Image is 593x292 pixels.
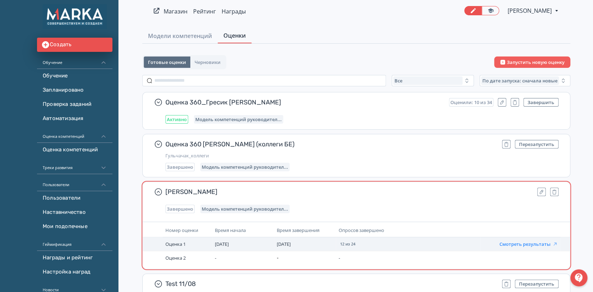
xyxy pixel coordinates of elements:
button: Создать [37,38,112,52]
span: Все [395,78,402,83]
span: Модель компетенций руководителя (Митрофанова Гульчачак) [202,206,288,212]
span: Опросов завершено [339,227,384,233]
span: Оценки [223,31,246,40]
div: Пользователи [37,174,112,191]
a: Оценка компетенций [37,143,112,157]
span: Модель компетенций руководителя_Гресик Михаил [195,117,282,122]
a: Проверка заданий [37,97,112,112]
a: Награды [222,7,246,15]
span: Оценка 360_Гресик [PERSON_NAME] [165,98,443,107]
span: [PERSON_NAME] [165,188,531,196]
span: Оценка 1 [165,241,186,247]
button: Перезапустить [515,140,558,148]
span: [DATE] [215,241,229,247]
span: - [339,255,340,261]
a: Пользователи [37,191,112,205]
img: https://files.teachbase.ru/system/account/50582/logo/medium-f5c71650e90bff48e038c85a25739627.png [43,4,107,29]
span: Завершено [167,164,193,170]
span: Готовые оценки [148,59,186,65]
span: Модели компетенций [148,32,212,40]
button: Перезапустить [515,280,558,288]
button: Готовые оценки [144,56,190,68]
a: Магазин [164,7,187,15]
a: Награды и рейтинг [37,251,112,265]
a: Рейтинг [193,7,216,15]
a: Автоматизация [37,112,112,126]
span: - [215,255,216,261]
span: Завершено [167,206,193,212]
div: Обучение [37,52,112,69]
button: Завершить [523,98,558,107]
div: Треки развития [37,157,112,174]
span: Оценили: 10 из 34 [450,99,492,105]
div: Геймификация [37,234,112,251]
button: Черновики [190,56,225,68]
a: Наставничество [37,205,112,220]
span: Сергей Рогожин [508,6,553,15]
a: Обучение [37,69,112,83]
button: По дате запуска: сначала новые [480,75,570,86]
span: Модель компетенций руководителя (Митрофанова Гульчачак) [202,164,288,170]
span: Test 11/08 [165,280,496,288]
span: Оценка 2 [165,255,186,261]
span: Активно [167,117,187,122]
span: Оценка 360 [PERSON_NAME] (коллеги БЕ) [165,140,496,148]
button: Смотреть результаты [499,241,558,247]
span: Номер оценки [165,227,198,233]
span: [DATE] [277,241,291,247]
a: Мои подопечные [37,220,112,234]
span: Время завершения [277,227,319,233]
td: - [274,251,336,265]
button: Все [392,75,474,86]
span: 12 из 24 [340,242,355,246]
div: Оценка компетенций [37,126,112,143]
span: Черновики [195,59,221,65]
span: Гульчачак_коллеги [165,153,558,158]
span: По дате запуска: сначала новые [482,78,557,83]
a: Настройка наград [37,265,112,279]
span: Время начала [215,227,246,233]
a: Переключиться в режим ученика [482,6,499,15]
a: Запланировано [37,83,112,97]
button: Запустить новую оценку [494,56,570,68]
